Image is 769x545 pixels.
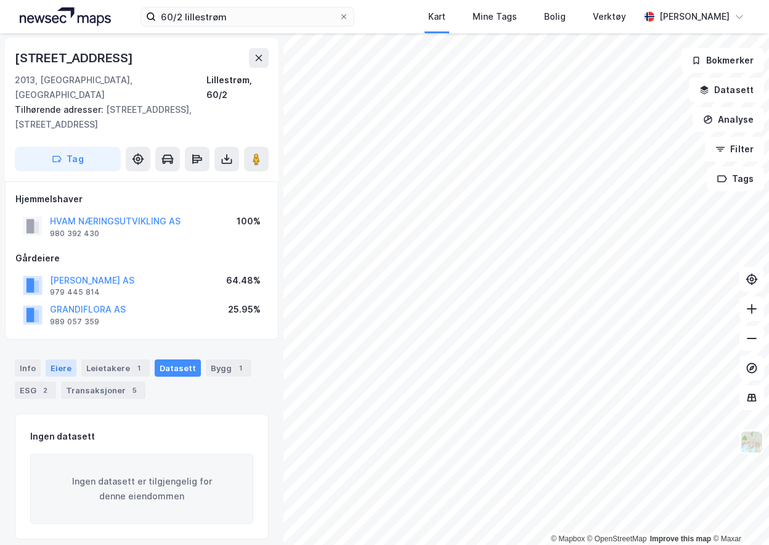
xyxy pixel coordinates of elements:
[15,251,268,266] div: Gårdeiere
[681,48,764,73] button: Bokmerker
[707,486,769,545] iframe: Chat Widget
[587,535,647,543] a: OpenStreetMap
[15,73,206,102] div: 2013, [GEOGRAPHIC_DATA], [GEOGRAPHIC_DATA]
[593,9,626,24] div: Verktøy
[544,9,566,24] div: Bolig
[228,302,261,317] div: 25.95%
[15,359,41,377] div: Info
[50,317,99,327] div: 989 057 359
[30,454,253,524] div: Ingen datasett er tilgjengelig for denne eiendommen
[50,229,99,239] div: 980 392 430
[39,384,51,396] div: 2
[128,384,140,396] div: 5
[132,362,145,374] div: 1
[707,486,769,545] div: Kontrollprogram for chat
[551,535,585,543] a: Mapbox
[226,273,261,288] div: 64.48%
[707,166,764,191] button: Tags
[650,535,711,543] a: Improve this map
[30,429,95,444] div: Ingen datasett
[15,102,259,132] div: [STREET_ADDRESS], [STREET_ADDRESS]
[46,359,76,377] div: Eiere
[15,104,106,115] span: Tilhørende adresser:
[20,7,111,26] img: logo.a4113a55bc3d86da70a041830d287a7e.svg
[740,430,763,454] img: Z
[15,382,56,399] div: ESG
[237,214,261,229] div: 100%
[206,359,251,377] div: Bygg
[689,78,764,102] button: Datasett
[15,192,268,207] div: Hjemmelshaver
[705,137,764,162] button: Filter
[234,362,246,374] div: 1
[693,107,764,132] button: Analyse
[155,359,201,377] div: Datasett
[15,48,136,68] div: [STREET_ADDRESS]
[659,9,730,24] div: [PERSON_NAME]
[428,9,446,24] div: Kart
[156,7,338,26] input: Søk på adresse, matrikkel, gårdeiere, leietakere eller personer
[61,382,145,399] div: Transaksjoner
[206,73,269,102] div: Lillestrøm, 60/2
[15,147,121,171] button: Tag
[81,359,150,377] div: Leietakere
[473,9,517,24] div: Mine Tags
[50,287,100,297] div: 979 445 814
